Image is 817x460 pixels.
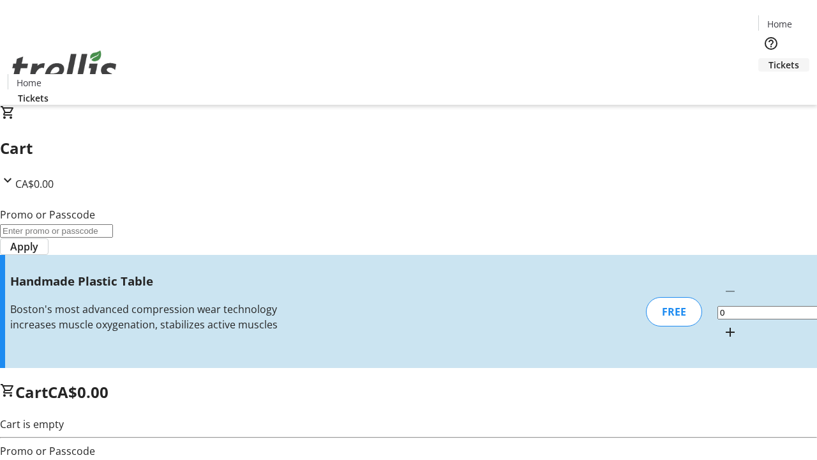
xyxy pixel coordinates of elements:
img: Orient E2E Organization JdJVlxu9gs's Logo [8,36,121,100]
button: Help [758,31,784,56]
a: Home [8,76,49,89]
span: CA$0.00 [48,381,109,402]
button: Cart [758,72,784,97]
a: Tickets [758,58,809,72]
button: Increment by one [717,319,743,345]
a: Tickets [8,91,59,105]
h3: Handmade Plastic Table [10,272,289,290]
span: Tickets [768,58,799,72]
span: CA$0.00 [15,177,54,191]
div: Boston's most advanced compression wear technology increases muscle oxygenation, stabilizes activ... [10,302,289,332]
span: Home [767,17,792,31]
span: Apply [10,239,38,254]
a: Home [759,17,800,31]
span: Home [17,76,41,89]
div: FREE [646,297,702,326]
span: Tickets [18,91,49,105]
